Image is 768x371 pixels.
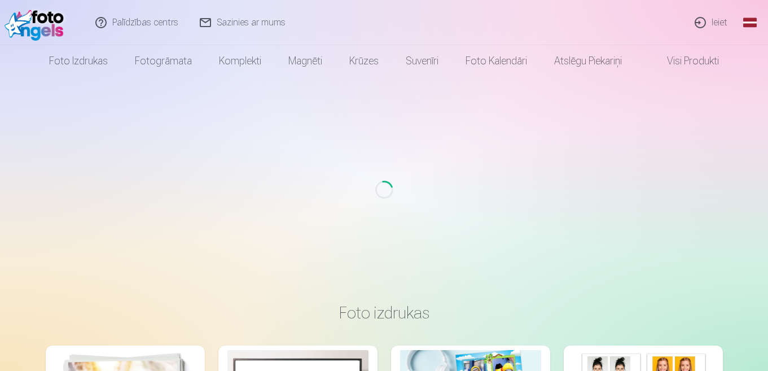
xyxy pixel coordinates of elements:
[275,45,336,77] a: Magnēti
[541,45,635,77] a: Atslēgu piekariņi
[635,45,732,77] a: Visi produkti
[205,45,275,77] a: Komplekti
[36,45,121,77] a: Foto izdrukas
[336,45,392,77] a: Krūzes
[121,45,205,77] a: Fotogrāmata
[452,45,541,77] a: Foto kalendāri
[55,303,714,323] h3: Foto izdrukas
[5,5,69,41] img: /fa1
[392,45,452,77] a: Suvenīri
